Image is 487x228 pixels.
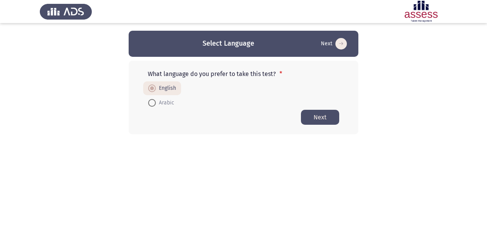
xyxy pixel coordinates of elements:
[156,84,176,93] span: English
[395,1,447,22] img: Assessment logo of Emotional Intelligence Assessment - THL
[148,70,339,78] p: What language do you prefer to take this test?
[156,98,174,107] span: Arabic
[301,110,339,125] button: Start assessment
[40,1,92,22] img: Assess Talent Management logo
[203,39,254,48] h3: Select Language
[319,38,349,50] button: Start assessment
